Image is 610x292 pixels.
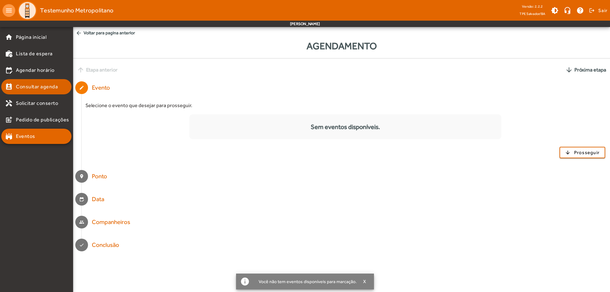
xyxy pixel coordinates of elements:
[16,83,58,91] span: Consultar agenda
[40,5,113,16] span: Testemunho Metropolitano
[588,6,607,15] button: Sair
[519,10,545,17] span: TPE Salvador/BA
[76,30,82,36] mat-icon: arrow_back
[574,66,606,74] span: Próxima etapa
[73,27,610,39] span: Voltar para pagina anterior
[5,132,13,140] mat-icon: stadium
[5,99,13,107] mat-icon: handyman
[18,1,37,20] img: Logo TPE
[92,83,110,92] div: Evento
[240,277,250,286] mat-icon: info
[16,50,53,58] span: Lista de espera
[5,83,13,91] mat-icon: perm_contact_calendar
[5,116,13,124] mat-icon: post_add
[519,3,545,10] div: Versão: 2.2.2
[79,242,84,248] mat-icon: done
[3,4,15,17] mat-icon: menu
[5,50,13,58] mat-icon: work_history
[189,122,501,132] div: Sem eventos disponíveis.
[92,195,108,204] div: Data
[92,241,119,250] div: Conclusão
[79,220,84,225] mat-icon: people
[16,66,55,74] span: Agendar horário
[16,99,58,107] span: Solicitar conserto
[73,39,610,53] span: Agendamento
[79,85,84,90] mat-icon: create
[92,172,108,181] div: Ponto
[565,66,573,74] mat-icon: arrow_downward
[92,218,130,227] div: Companheiros
[574,149,600,156] span: Prosseguir
[559,147,606,158] button: Prosseguir
[5,66,13,74] mat-icon: edit_calendar
[598,5,607,16] span: Sair
[16,116,69,124] span: Pedido de publicações
[5,33,13,41] mat-icon: home
[15,1,113,20] a: Testemunho Metropolitano
[16,132,35,140] span: Eventos
[85,102,605,109] div: Selecione o evento que desejar para prosseguir.
[254,277,357,286] div: Você não tem eventos disponíveis para marcação.
[79,174,84,179] mat-icon: location_on
[16,33,46,41] span: Página inicial
[79,197,84,202] mat-icon: edit_calendar
[363,279,366,284] span: X
[357,279,373,284] button: X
